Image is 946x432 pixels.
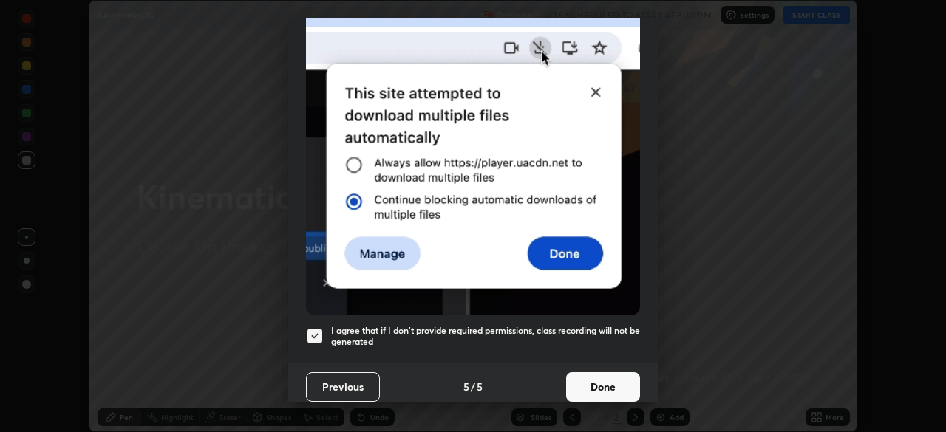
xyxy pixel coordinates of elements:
h4: 5 [463,379,469,394]
button: Previous [306,372,380,402]
button: Done [566,372,640,402]
h4: / [471,379,475,394]
h4: 5 [477,379,483,394]
h5: I agree that if I don't provide required permissions, class recording will not be generated [331,325,640,348]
